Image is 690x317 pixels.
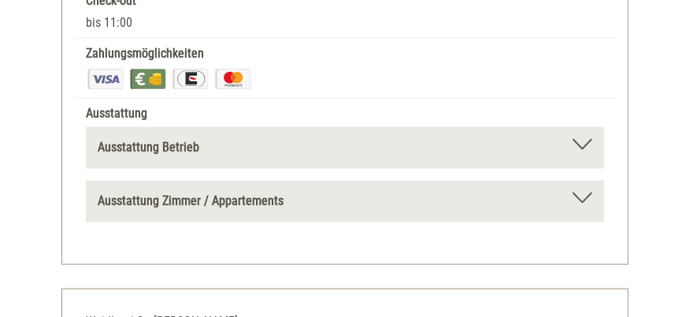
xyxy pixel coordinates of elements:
[86,67,125,91] img: Visa
[86,105,147,123] label: Ausstattung
[74,14,616,32] div: bis 11:00
[98,140,199,155] b: Ausstattung Betrieb
[86,45,204,63] label: Zahlungsmöglichkeiten
[128,67,168,91] img: Barzahlung
[213,67,253,91] img: Maestro
[98,193,284,208] b: Ausstattung Zimmer / Appartements
[171,67,210,91] img: EuroCard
